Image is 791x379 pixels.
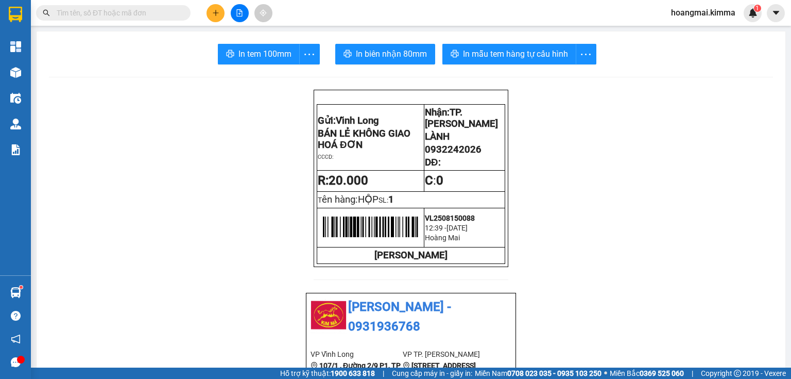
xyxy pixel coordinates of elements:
strong: [PERSON_NAME] [374,250,448,261]
span: Nhận: [425,107,498,129]
sup: 1 [20,286,23,289]
span: | [692,368,693,379]
button: more [299,44,320,64]
span: environment [403,362,410,369]
span: [DATE] [446,224,468,232]
span: copyright [734,370,741,377]
sup: 1 [754,5,761,12]
span: | [383,368,384,379]
button: aim [254,4,272,22]
span: Hỗ trợ kỹ thuật: [280,368,375,379]
button: printerIn biên nhận 80mm [335,44,435,64]
span: In tem 100mm [238,47,291,60]
button: plus [207,4,225,22]
span: HỘP [358,194,379,205]
strong: 0369 525 060 [640,369,684,377]
strong: 0708 023 035 - 0935 103 250 [507,369,601,377]
span: 0 [436,173,443,188]
span: 0932242026 [425,144,482,155]
img: warehouse-icon [10,119,21,129]
span: 20.000 [329,173,368,188]
span: 12:39 - [425,224,446,232]
img: logo.jpg [311,298,347,334]
span: CCCD: [318,154,334,160]
span: 1 [388,194,394,205]
span: hoangmai.kimma [663,6,744,19]
span: LÀNH [425,131,450,142]
img: warehouse-icon [10,93,21,104]
span: Vĩnh Long [336,115,379,126]
span: Cung cấp máy in - giấy in: [392,368,472,379]
span: 1 [755,5,759,12]
img: solution-icon [10,144,21,155]
button: printerIn mẫu tem hàng tự cấu hình [442,44,576,64]
img: dashboard-icon [10,41,21,52]
span: plus [212,9,219,17]
span: TP. [PERSON_NAME] [425,107,498,129]
span: notification [11,334,21,344]
span: printer [343,50,352,59]
span: more [300,48,319,61]
img: warehouse-icon [10,287,21,298]
span: T [318,196,379,204]
span: question-circle [11,311,21,321]
button: printerIn tem 100mm [218,44,300,64]
span: more [576,48,596,61]
span: ⚪️ [604,371,607,375]
input: Tìm tên, số ĐT hoặc mã đơn [57,7,178,19]
strong: C [425,173,433,188]
span: ên hàng: [322,194,379,205]
img: warehouse-icon [10,67,21,78]
button: more [576,44,596,64]
span: VL2508150088 [425,214,475,222]
span: : [425,173,443,188]
span: caret-down [771,8,781,18]
span: Gửi: [318,115,379,126]
span: Miền Nam [475,368,601,379]
img: logo-vxr [9,7,22,22]
span: search [43,9,50,17]
span: environment [311,362,318,369]
li: VP Vĩnh Long [311,349,403,360]
span: Miền Bắc [610,368,684,379]
img: icon-new-feature [748,8,758,18]
strong: R: [318,173,368,188]
span: In biên nhận 80mm [356,47,427,60]
span: message [11,357,21,367]
span: In mẫu tem hàng tự cấu hình [463,47,568,60]
span: aim [260,9,267,17]
button: file-add [231,4,249,22]
span: SL: [379,196,388,204]
strong: 1900 633 818 [331,369,375,377]
span: file-add [236,9,243,17]
span: BÁN LẺ KHÔNG GIAO HOÁ ĐƠN [318,128,410,151]
li: [PERSON_NAME] - 0931936768 [311,298,511,336]
li: VP TP. [PERSON_NAME] [403,349,495,360]
span: printer [451,50,459,59]
span: DĐ: [425,157,440,168]
span: printer [226,50,234,59]
span: Hoàng Mai [425,234,460,242]
button: caret-down [767,4,785,22]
